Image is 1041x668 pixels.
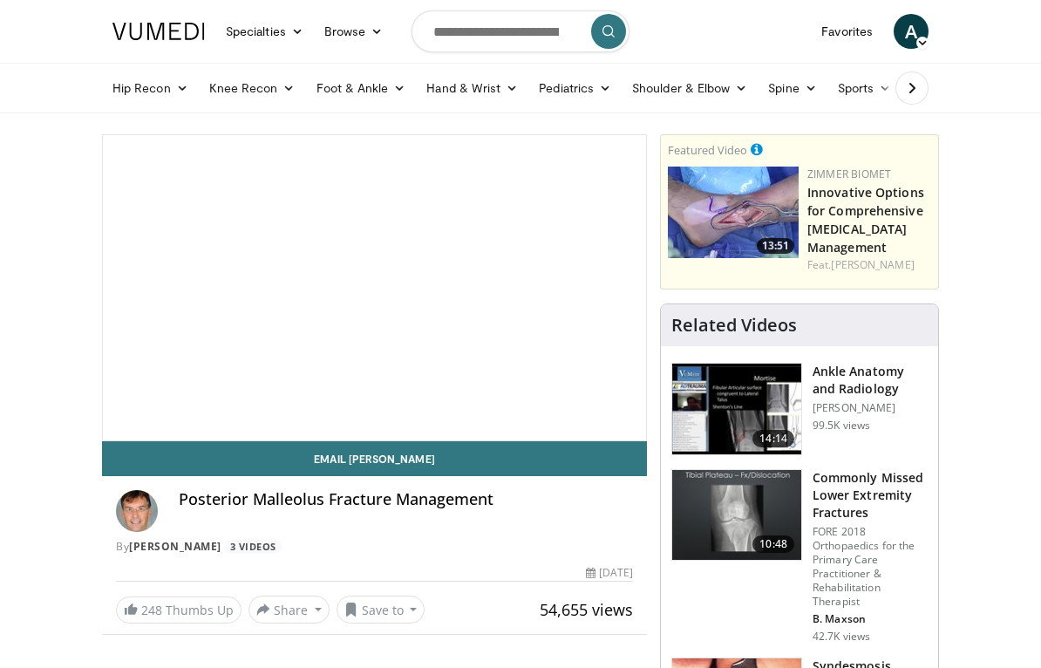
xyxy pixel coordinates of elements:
[416,71,528,106] a: Hand & Wrist
[141,602,162,618] span: 248
[668,167,799,258] img: ce164293-0bd9-447d-b578-fc653e6584c8.150x105_q85_crop-smart_upscale.jpg
[813,469,928,521] h3: Commonly Missed Lower Extremity Fractures
[813,525,928,609] p: FORE 2018 Orthopaedics for the Primary Care Practitioner & Rehabilitation Therapist
[102,71,199,106] a: Hip Recon
[116,539,633,555] div: By
[671,363,928,455] a: 14:14 Ankle Anatomy and Radiology [PERSON_NAME] 99.5K views
[116,490,158,532] img: Avatar
[306,71,417,106] a: Foot & Ankle
[758,71,827,106] a: Spine
[112,23,205,40] img: VuMedi Logo
[337,596,425,624] button: Save to
[248,596,330,624] button: Share
[813,630,870,644] p: 42.7K views
[813,419,870,433] p: 99.5K views
[752,430,794,447] span: 14:14
[116,596,242,624] a: 248 Thumbs Up
[894,14,929,49] a: A
[102,441,647,476] a: Email [PERSON_NAME]
[757,238,794,254] span: 13:51
[668,142,747,158] small: Featured Video
[179,490,633,509] h4: Posterior Malleolus Fracture Management
[752,535,794,553] span: 10:48
[129,539,221,554] a: [PERSON_NAME]
[671,315,797,336] h4: Related Videos
[540,599,633,620] span: 54,655 views
[813,612,928,626] p: B. Maxson
[215,14,314,49] a: Specialties
[622,71,758,106] a: Shoulder & Elbow
[811,14,883,49] a: Favorites
[827,71,902,106] a: Sports
[807,167,891,181] a: Zimmer Biomet
[807,184,924,256] a: Innovative Options for Comprehensive [MEDICAL_DATA] Management
[671,469,928,644] a: 10:48 Commonly Missed Lower Extremity Fractures FORE 2018 Orthopaedics for the Primary Care Pract...
[668,167,799,258] a: 13:51
[807,257,931,273] div: Feat.
[672,470,801,561] img: 4aa379b6-386c-4fb5-93ee-de5617843a87.150x105_q85_crop-smart_upscale.jpg
[672,364,801,454] img: d079e22e-f623-40f6-8657-94e85635e1da.150x105_q85_crop-smart_upscale.jpg
[586,565,633,581] div: [DATE]
[103,135,646,440] video-js: Video Player
[831,257,914,272] a: [PERSON_NAME]
[314,14,394,49] a: Browse
[528,71,622,106] a: Pediatrics
[224,540,282,555] a: 3 Videos
[813,363,928,398] h3: Ankle Anatomy and Radiology
[199,71,306,106] a: Knee Recon
[813,401,928,415] p: [PERSON_NAME]
[412,10,629,52] input: Search topics, interventions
